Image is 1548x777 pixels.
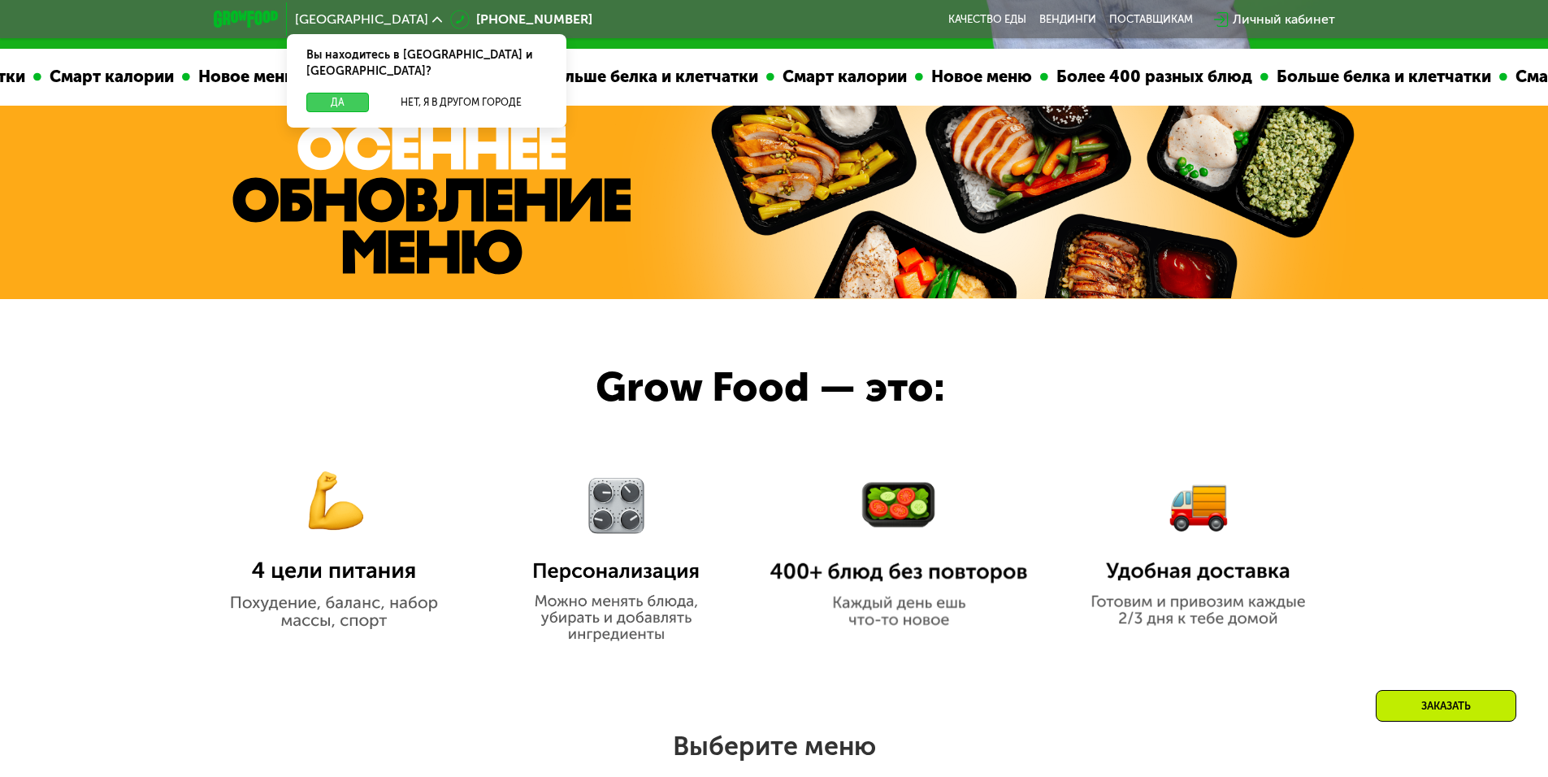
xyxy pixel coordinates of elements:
[107,64,224,89] div: Новое меню
[295,13,428,26] span: [GEOGRAPHIC_DATA]
[450,10,592,29] a: [PHONE_NUMBER]
[596,357,1006,419] div: Grow Food — это:
[692,64,832,89] div: Смарт калории
[1039,13,1096,26] a: Вендинги
[375,93,547,112] button: Нет, я в другом городе
[232,64,444,89] div: Более 400 разных блюд
[453,64,683,89] div: Больше белка и клетчатки
[948,13,1026,26] a: Качество еды
[1186,64,1416,89] div: Больше белка и клетчатки
[306,93,369,112] button: Да
[1233,10,1335,29] div: Личный кабинет
[287,34,566,93] div: Вы находитесь в [GEOGRAPHIC_DATA] и [GEOGRAPHIC_DATA]?
[840,64,957,89] div: Новое меню
[52,730,1496,762] h2: Выберите меню
[965,64,1177,89] div: Более 400 разных блюд
[1376,690,1516,722] div: Заказать
[1109,13,1193,26] div: поставщикам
